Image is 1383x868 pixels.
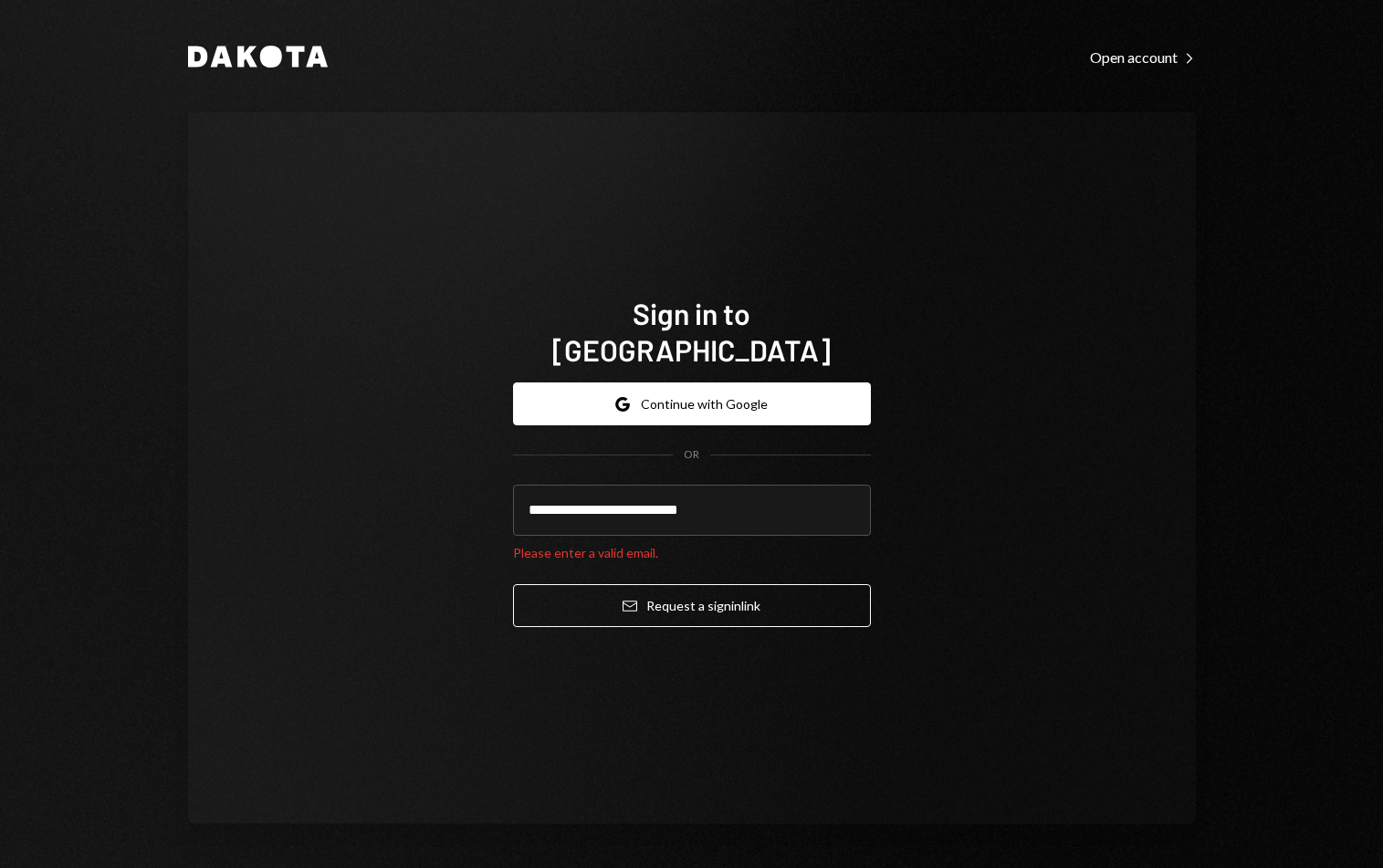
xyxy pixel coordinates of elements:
[513,382,871,425] button: Continue with Google
[1090,48,1196,67] div: Open account
[684,447,699,463] div: OR
[1090,47,1196,67] a: Open account
[513,295,871,368] h1: Sign in to [GEOGRAPHIC_DATA]
[513,584,871,627] button: Request a signinlink
[513,543,871,562] div: Please enter a valid email.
